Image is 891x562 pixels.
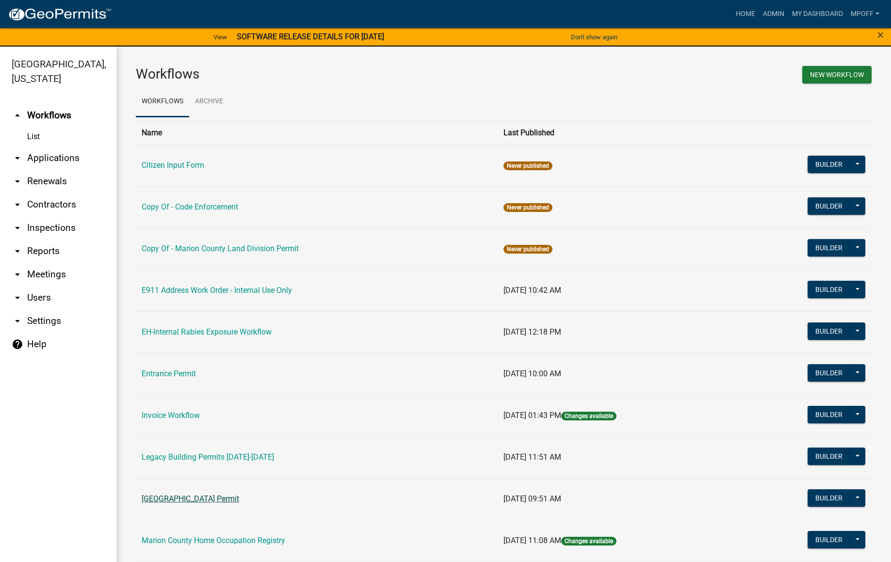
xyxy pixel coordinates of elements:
span: × [877,28,884,42]
a: Citizen Input Form [142,161,204,170]
button: Builder [808,239,850,257]
a: Entrance Permit [142,369,196,378]
button: Don't show again [567,29,621,45]
span: [DATE] 09:51 AM [503,494,561,503]
a: [GEOGRAPHIC_DATA] Permit [142,494,239,503]
a: View [210,29,231,45]
a: mpoff [847,5,883,23]
button: Builder [808,448,850,465]
button: Builder [808,281,850,298]
i: help [12,338,23,350]
a: Copy Of - Code Enforcement [142,202,238,211]
button: New Workflow [802,66,872,83]
button: Builder [808,406,850,423]
span: [DATE] 12:18 PM [503,327,561,337]
a: Home [732,5,759,23]
a: Invoice Workflow [142,411,200,420]
a: Workflows [136,86,189,117]
i: arrow_drop_down [12,176,23,187]
button: Builder [808,197,850,215]
span: Changes available [561,412,616,420]
span: Never published [503,245,552,254]
a: Admin [759,5,788,23]
i: arrow_drop_down [12,292,23,304]
span: [DATE] 10:42 AM [503,286,561,295]
i: arrow_drop_down [12,222,23,234]
i: arrow_drop_down [12,269,23,280]
span: [DATE] 11:08 AM [503,536,561,545]
th: Name [136,121,498,145]
span: Changes available [561,537,616,546]
button: Builder [808,364,850,382]
button: Builder [808,489,850,507]
a: My Dashboard [788,5,847,23]
span: Never published [503,203,552,212]
span: [DATE] 01:43 PM [503,411,561,420]
a: E911 Address Work Order - Internal Use Only [142,286,292,295]
button: Builder [808,156,850,173]
i: arrow_drop_down [12,245,23,257]
strong: SOFTWARE RELEASE DETAILS FOR [DATE] [237,32,384,41]
a: Marion County Home Occupation Registry [142,536,285,545]
span: [DATE] 11:51 AM [503,452,561,462]
th: Last Published [498,121,737,145]
button: Close [877,29,884,41]
span: Never published [503,161,552,170]
h3: Workflows [136,66,497,82]
i: arrow_drop_down [12,199,23,210]
button: Builder [808,531,850,548]
a: Legacy Building Permits [DATE]-[DATE] [142,452,274,462]
button: Builder [808,322,850,340]
i: arrow_drop_up [12,110,23,121]
span: [DATE] 10:00 AM [503,369,561,378]
a: Copy Of - Marion County Land Division Permit [142,244,299,253]
i: arrow_drop_down [12,315,23,327]
a: Archive [189,86,229,117]
i: arrow_drop_down [12,152,23,164]
a: EH-Internal Rabies Exposure Workflow [142,327,272,337]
